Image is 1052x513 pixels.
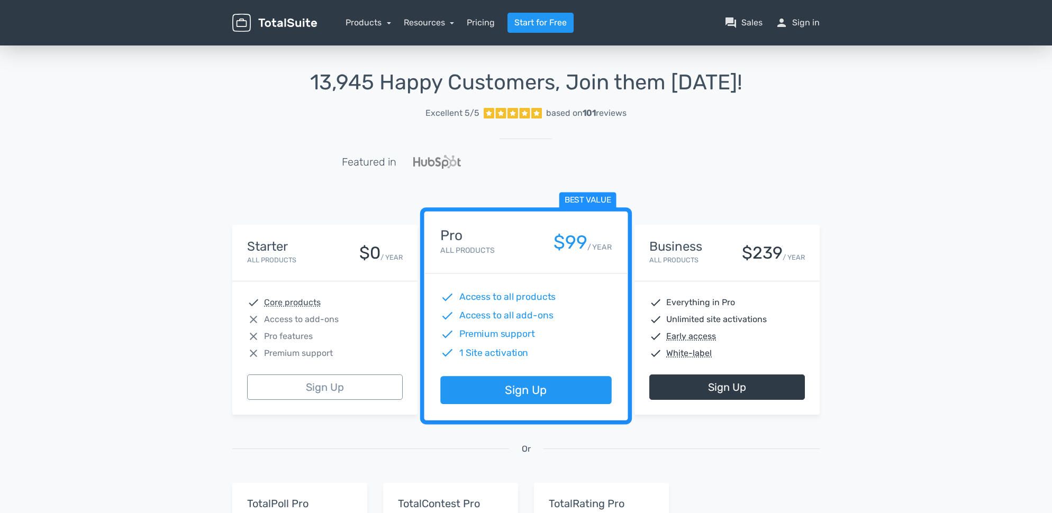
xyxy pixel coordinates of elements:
span: close [247,330,260,343]
a: personSign in [775,16,820,29]
a: Sign Up [649,374,805,400]
span: Premium support [459,327,535,341]
span: Access to all add-ons [459,309,554,323]
img: Hubspot [413,155,461,169]
h5: Featured in [342,156,396,168]
abbr: Early access [666,330,716,343]
h5: TotalPoll Pro [247,498,352,509]
span: Pro features [264,330,313,343]
span: Unlimited site activations [666,313,767,326]
a: Pricing [467,16,495,29]
span: 1 Site activation [459,346,529,360]
span: question_answer [724,16,737,29]
a: Resources [404,17,455,28]
abbr: Core products [264,296,321,309]
span: check [440,290,454,304]
span: Excellent 5/5 [425,107,479,120]
span: Or [522,443,531,455]
img: TotalSuite for WordPress [232,14,317,32]
div: $239 [742,244,783,262]
span: Access to add-ons [264,313,339,326]
small: All Products [247,256,296,264]
span: check [649,330,662,343]
span: check [649,296,662,309]
span: check [440,327,454,341]
a: Excellent 5/5 based on101reviews [232,103,820,124]
h4: Starter [247,240,296,253]
a: Sign Up [440,377,611,405]
small: / YEAR [783,252,805,262]
h1: 13,945 Happy Customers, Join them [DATE]! [232,71,820,94]
span: Everything in Pro [666,296,735,309]
small: / YEAR [380,252,403,262]
a: Sign Up [247,374,403,400]
span: Premium support [264,347,333,360]
small: All Products [440,246,494,255]
h5: TotalRating Pro [549,498,654,509]
span: Access to all products [459,290,556,304]
span: Best value [559,193,616,209]
div: $99 [554,232,587,253]
a: Start for Free [507,13,574,33]
span: check [649,347,662,360]
abbr: White-label [666,347,712,360]
span: close [247,347,260,360]
div: based on reviews [546,107,627,120]
a: Products [346,17,391,28]
h5: TotalContest Pro [398,498,503,509]
a: question_answerSales [724,16,763,29]
h4: Business [649,240,702,253]
h4: Pro [440,228,494,243]
strong: 101 [583,108,596,118]
span: check [440,346,454,360]
span: check [649,313,662,326]
small: / YEAR [587,242,612,253]
span: person [775,16,788,29]
span: check [247,296,260,309]
span: check [440,309,454,323]
div: $0 [359,244,380,262]
small: All Products [649,256,699,264]
span: close [247,313,260,326]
